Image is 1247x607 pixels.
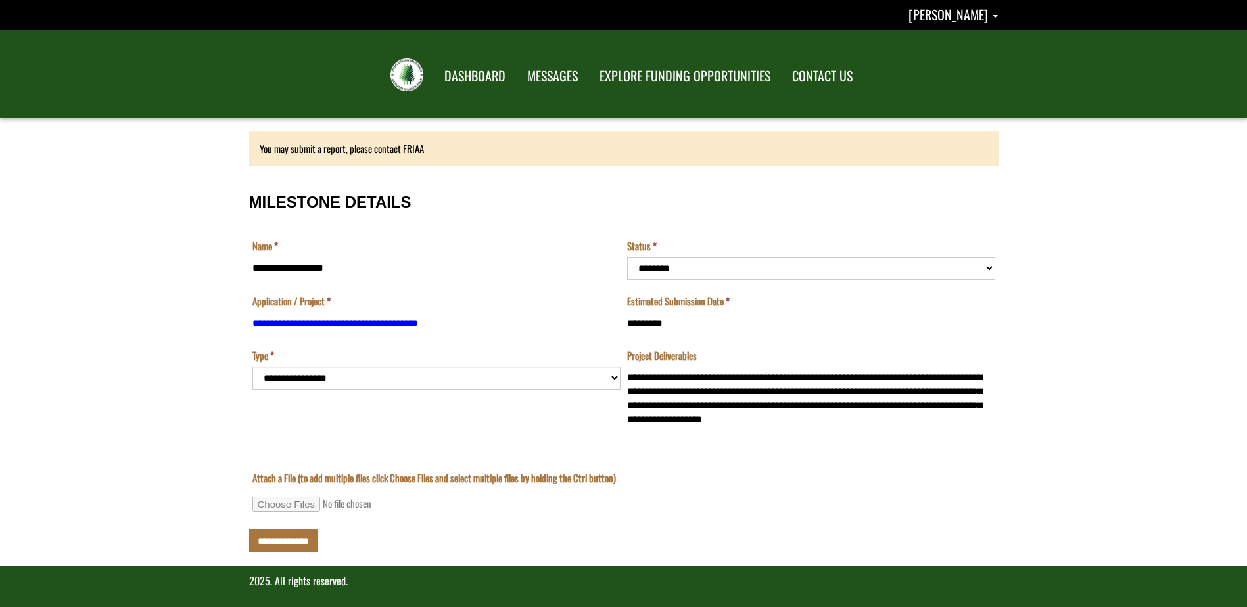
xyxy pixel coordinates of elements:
label: Estimated Submission Date [627,294,730,308]
label: Application / Project [252,294,331,308]
a: MESSAGES [517,60,588,93]
a: Peter Bird [908,5,998,24]
a: CONTACT US [782,60,862,93]
label: Project Deliverables [627,349,697,363]
label: Type [252,349,274,363]
a: DASHBOARD [435,60,515,93]
fieldset: MILESTONE DETAILS [249,180,999,445]
span: [PERSON_NAME] [908,5,988,24]
input: Name [252,257,621,280]
div: You may submit a report, please contact FRIAA [249,131,999,166]
label: Attach a File (to add multiple files click Choose Files and select multiple files by holding the ... [252,471,616,485]
input: Attach a File (to add multiple files click Choose Files and select multiple files by holding the ... [252,497,431,512]
label: Status [627,239,657,253]
img: FRIAA Submissions Portal [390,58,423,91]
h3: MILESTONE DETAILS [249,194,999,211]
div: Milestone Details [249,180,999,552]
p: 2025 [249,573,999,589]
textarea: Project Deliverables [627,367,995,431]
a: EXPLORE FUNDING OPPORTUNITIES [590,60,780,93]
span: . All rights reserved. [270,573,348,589]
nav: Main Navigation [433,56,862,93]
label: Name [252,239,278,253]
input: Application / Project is a required field. [252,311,621,334]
